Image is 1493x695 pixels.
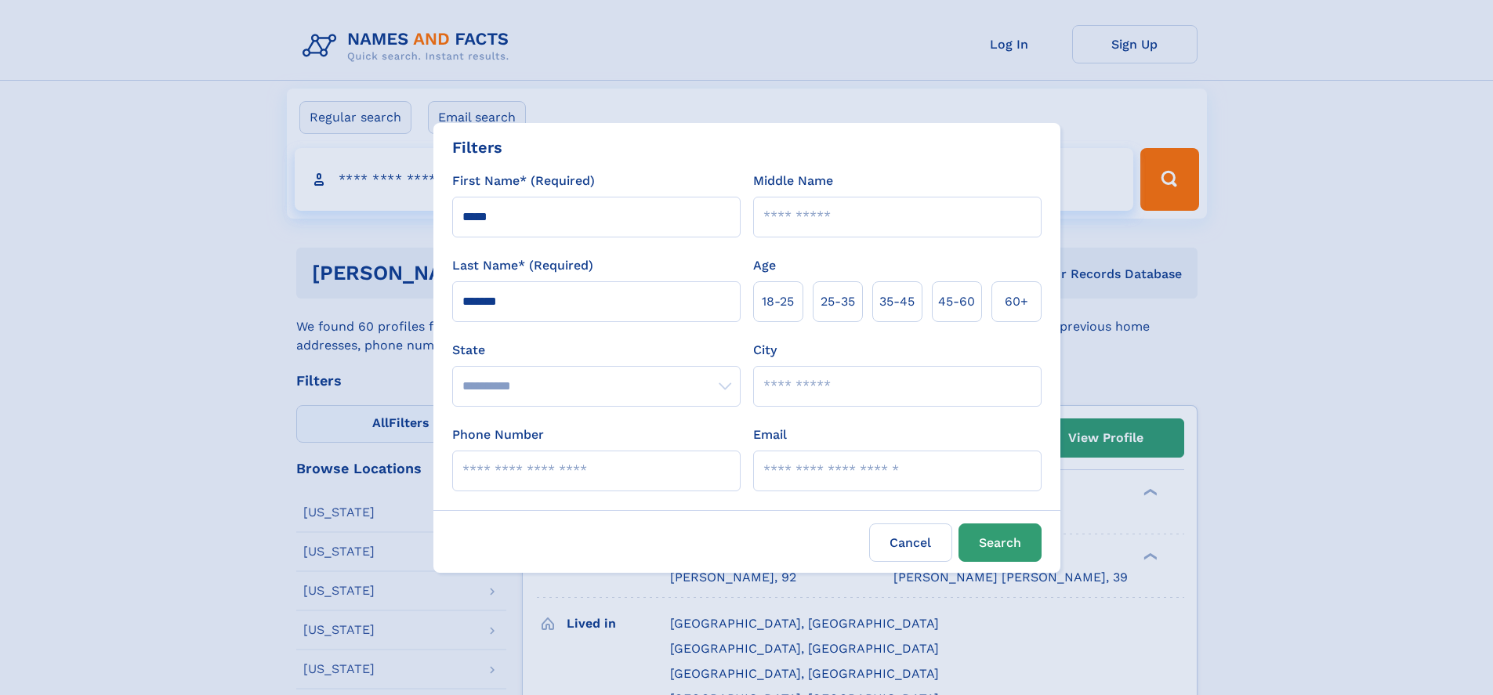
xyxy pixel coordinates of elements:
[452,341,741,360] label: State
[753,341,777,360] label: City
[452,136,502,159] div: Filters
[753,256,776,275] label: Age
[452,256,593,275] label: Last Name* (Required)
[452,172,595,190] label: First Name* (Required)
[821,292,855,311] span: 25‑35
[753,425,787,444] label: Email
[452,425,544,444] label: Phone Number
[762,292,794,311] span: 18‑25
[879,292,915,311] span: 35‑45
[958,523,1042,562] button: Search
[869,523,952,562] label: Cancel
[1005,292,1028,311] span: 60+
[753,172,833,190] label: Middle Name
[938,292,975,311] span: 45‑60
